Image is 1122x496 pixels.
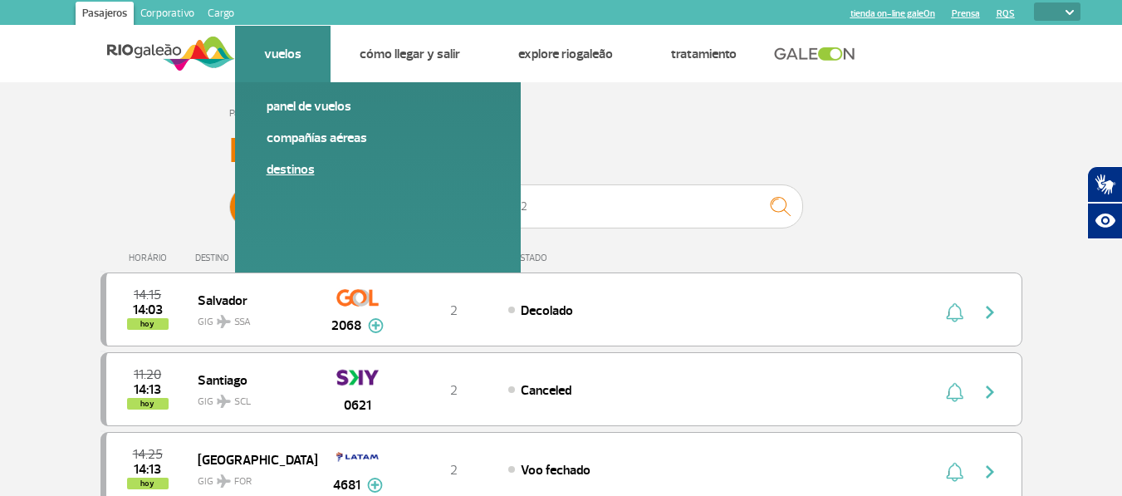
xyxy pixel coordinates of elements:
span: 2025-08-28 14:15:00 [134,289,161,301]
div: HORÁRIO [105,253,196,263]
img: destiny_airplane.svg [217,474,231,488]
a: Pasajeros [76,2,134,28]
span: 2025-08-28 14:13:19 [134,464,161,475]
a: Explore RIOgaleão [518,46,613,62]
a: Cómo llegar y salir [360,46,460,62]
span: GIG [198,386,304,410]
img: mais-info-painel-voo.svg [367,478,383,493]
a: Cargo [201,2,241,28]
span: hoy [127,478,169,489]
span: 2 [450,382,458,399]
img: sino-painel-voo.svg [946,462,963,482]
span: 2 [450,462,458,479]
img: destiny_airplane.svg [217,315,231,328]
a: Tratamiento [671,46,737,62]
span: SCL [234,395,251,410]
button: Abrir recursos assistivos. [1087,203,1122,239]
a: Página de inicio [229,107,291,120]
span: FOR [234,474,252,489]
a: tienda on-line galeOn [850,8,935,19]
span: GIG [198,465,304,489]
span: 2025-08-28 11:20:00 [134,369,161,381]
button: Abrir tradutor de língua de sinais. [1087,166,1122,203]
span: Decolado [521,302,573,319]
a: Corporativo [134,2,201,28]
a: Vuelos [264,46,301,62]
span: 2025-08-28 14:03:06 [133,304,163,316]
span: 0621 [344,395,371,415]
span: Voo fechado [521,462,590,479]
img: destiny_airplane.svg [217,395,231,408]
span: 2025-08-28 14:13:00 [134,384,161,395]
img: seta-direita-painel-voo.svg [980,382,1000,402]
img: sino-painel-voo.svg [946,302,963,322]
span: GIG [198,306,304,330]
span: hoy [127,318,169,330]
img: sino-painel-voo.svg [946,382,963,402]
input: Vuelo, ciudad o compañía aérea [471,184,803,228]
a: Compañías aéreas [267,129,489,147]
div: ESTADO [507,253,643,263]
span: SSA [234,315,251,330]
span: Salvador [198,289,304,311]
span: 2025-08-28 14:25:00 [133,449,163,460]
span: [GEOGRAPHIC_DATA] [198,449,304,470]
span: hoy [127,398,169,410]
span: 2 [450,302,458,319]
img: mais-info-painel-voo.svg [368,318,384,333]
span: Canceled [521,382,571,399]
div: DESTINO [195,253,316,263]
a: Prensa [952,8,980,19]
img: seta-direita-painel-voo.svg [980,462,1000,482]
a: RQS [997,8,1015,19]
a: Destinos [267,160,489,179]
h3: Panel de Vuelos [229,130,894,172]
span: Santiago [198,369,304,390]
span: 4681 [333,475,360,495]
div: Plugin de acessibilidade da Hand Talk. [1087,166,1122,239]
span: 2068 [331,316,361,336]
img: seta-direita-painel-voo.svg [980,302,1000,322]
a: Panel de vuelos [267,97,489,115]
